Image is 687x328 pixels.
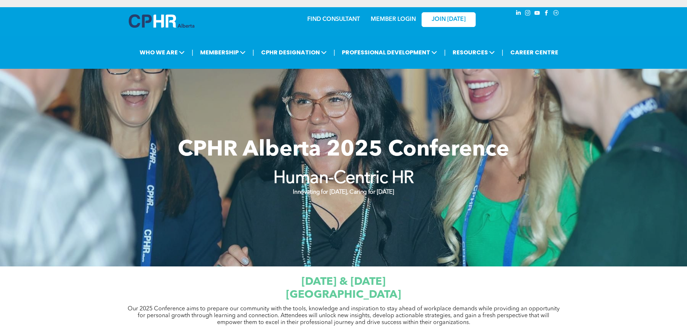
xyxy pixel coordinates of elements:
span: CPHR DESIGNATION [259,46,329,59]
a: JOIN [DATE] [422,12,476,27]
a: linkedin [515,9,523,19]
span: PROFESSIONAL DEVELOPMENT [340,46,439,59]
span: WHO WE ARE [137,46,187,59]
span: MEMBERSHIP [198,46,248,59]
img: A blue and white logo for cp alberta [129,14,194,28]
span: [DATE] & [DATE] [301,277,386,287]
span: [GEOGRAPHIC_DATA] [286,289,401,300]
span: JOIN [DATE] [432,16,466,23]
a: facebook [543,9,551,19]
span: Our 2025 Conference aims to prepare our community with the tools, knowledge and inspiration to st... [128,306,560,325]
li: | [252,45,254,60]
a: Social network [552,9,560,19]
li: | [334,45,335,60]
a: CAREER CENTRE [508,46,560,59]
span: RESOURCES [450,46,497,59]
a: MEMBER LOGIN [371,17,416,22]
a: instagram [524,9,532,19]
span: CPHR Alberta 2025 Conference [178,139,509,161]
li: | [502,45,503,60]
strong: Innovating for [DATE], Caring for [DATE] [293,189,394,195]
li: | [444,45,446,60]
a: FIND CONSULTANT [307,17,360,22]
li: | [191,45,193,60]
strong: Human-Centric HR [273,170,414,187]
a: youtube [533,9,541,19]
